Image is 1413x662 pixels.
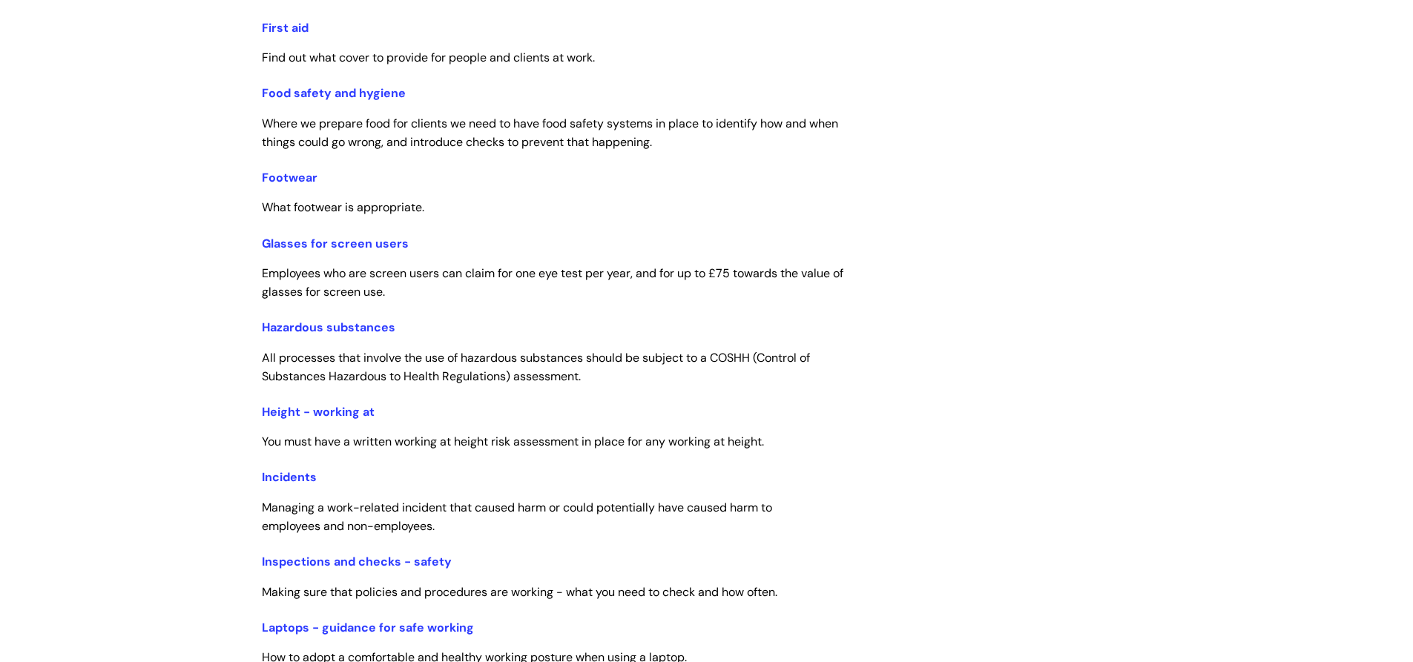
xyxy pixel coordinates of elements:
[262,170,317,185] a: Footwear
[262,469,317,485] a: Incidents
[262,199,424,215] span: What footwear is appropriate.
[262,584,777,600] span: Making sure that policies and procedures are working - what you need to check and how often.
[262,116,838,150] span: Where we prepare food for clients we need to have food safety systems in place to identify how an...
[262,500,796,534] span: Managing a work-related incident that caused harm or could potentially have caused harm to employ...
[262,320,395,335] a: Hazardous substances
[262,404,375,420] a: Height - working at
[262,20,309,36] a: First aid
[262,620,474,635] a: Laptops - guidance for safe working
[262,350,810,384] span: All processes that involve the use of hazardous substances should be subject to a COSHH (Control ...
[262,236,409,251] a: Glasses for screen users
[262,85,406,101] a: Food safety and hygiene
[262,265,843,299] span: Employees who are screen users can claim for one eye test per year, and for up to £75 towards the...
[262,50,595,65] span: Find out what cover to provide for people and clients at work.
[262,434,764,449] span: You must have a written working at height risk assessment in place for any working at height.
[262,554,452,569] a: Inspections and checks - safety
